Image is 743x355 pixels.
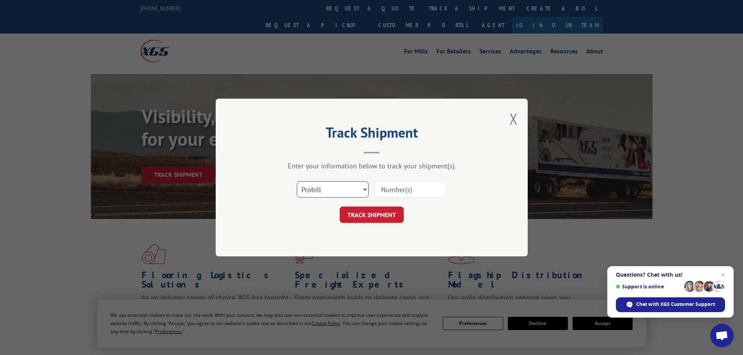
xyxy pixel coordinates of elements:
[509,108,518,129] button: Close modal
[616,297,725,312] div: Chat with XGS Customer Support
[374,181,446,198] input: Number(s)
[255,161,489,170] div: Enter your information below to track your shipment(s).
[616,272,725,278] span: Questions? Chat with us!
[340,207,404,223] button: TRACK SHIPMENT
[616,284,681,290] span: Support is online
[718,270,728,279] span: Close chat
[636,301,715,308] span: Chat with XGS Customer Support
[710,324,734,347] div: Open chat
[255,127,489,142] h2: Track Shipment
